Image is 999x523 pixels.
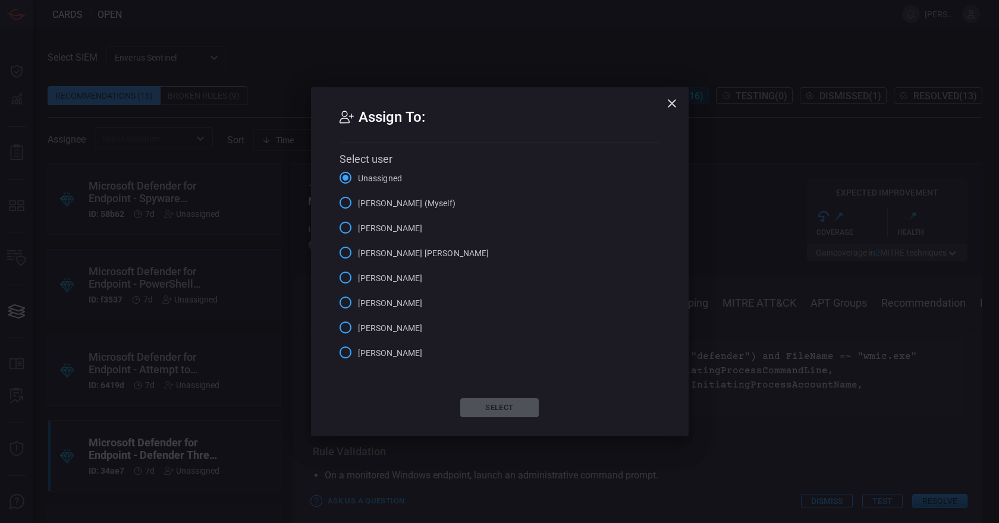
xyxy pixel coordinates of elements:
span: Unassigned [358,172,403,185]
h2: Assign To: [340,106,660,143]
span: [PERSON_NAME] [358,297,423,310]
span: [PERSON_NAME] [PERSON_NAME] [358,247,489,260]
span: [PERSON_NAME] [358,272,423,285]
span: [PERSON_NAME] [358,322,423,335]
span: [PERSON_NAME] (Myself) [358,197,455,210]
span: Select user [340,153,392,165]
span: [PERSON_NAME] [358,347,423,360]
span: [PERSON_NAME] [358,222,423,235]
